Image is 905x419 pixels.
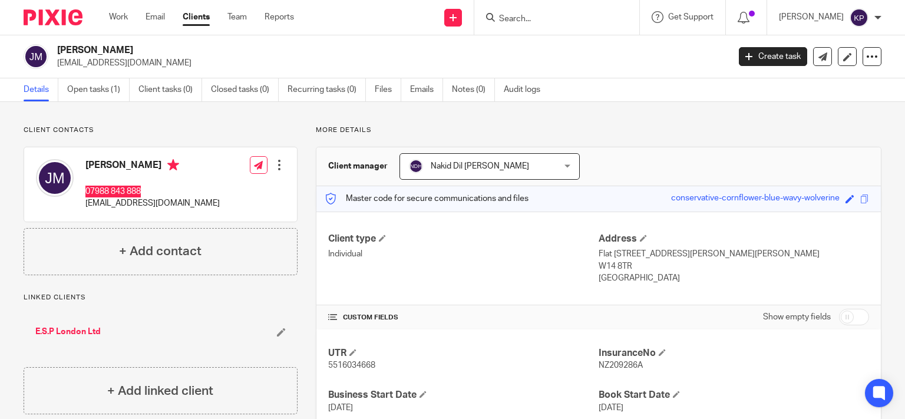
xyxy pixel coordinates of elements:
[763,311,831,323] label: Show empty fields
[328,313,599,322] h4: CUSTOM FIELDS
[85,197,220,209] p: [EMAIL_ADDRESS][DOMAIN_NAME]
[35,326,101,338] a: E.S.P London Ltd
[328,160,388,172] h3: Client manager
[67,78,130,101] a: Open tasks (1)
[265,11,294,23] a: Reports
[328,233,599,245] h4: Client type
[24,293,298,302] p: Linked clients
[498,14,604,25] input: Search
[107,382,213,400] h4: + Add linked client
[409,159,423,173] img: svg%3E
[599,233,869,245] h4: Address
[599,361,643,369] span: NZ209286A
[328,248,599,260] p: Individual
[316,126,881,135] p: More details
[211,78,279,101] a: Closed tasks (0)
[57,57,721,69] p: [EMAIL_ADDRESS][DOMAIN_NAME]
[671,192,840,206] div: conservative-cornflower-blue-wavy-wolverine
[24,78,58,101] a: Details
[328,389,599,401] h4: Business Start Date
[85,159,220,174] h4: [PERSON_NAME]
[85,186,220,197] p: 07988 843 888
[599,389,869,401] h4: Book Start Date
[599,404,623,412] span: [DATE]
[325,193,529,204] p: Master code for secure communications and files
[328,404,353,412] span: [DATE]
[328,361,375,369] span: 5516034668
[36,159,74,197] img: svg%3E
[167,159,179,171] i: Primary
[183,11,210,23] a: Clients
[431,162,529,170] span: Nakid Dil [PERSON_NAME]
[24,126,298,135] p: Client contacts
[227,11,247,23] a: Team
[328,347,599,359] h4: UTR
[599,272,869,284] p: [GEOGRAPHIC_DATA]
[109,11,128,23] a: Work
[119,242,202,260] h4: + Add contact
[24,44,48,69] img: svg%3E
[599,260,869,272] p: W14 8TR
[410,78,443,101] a: Emails
[850,8,868,27] img: svg%3E
[146,11,165,23] a: Email
[375,78,401,101] a: Files
[668,13,714,21] span: Get Support
[24,9,82,25] img: Pixie
[452,78,495,101] a: Notes (0)
[138,78,202,101] a: Client tasks (0)
[57,44,589,57] h2: [PERSON_NAME]
[288,78,366,101] a: Recurring tasks (0)
[599,248,869,260] p: Flat [STREET_ADDRESS][PERSON_NAME][PERSON_NAME]
[599,347,869,359] h4: InsuranceNo
[779,11,844,23] p: [PERSON_NAME]
[504,78,549,101] a: Audit logs
[739,47,807,66] a: Create task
